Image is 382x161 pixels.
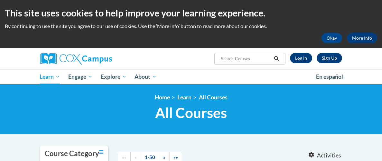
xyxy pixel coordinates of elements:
a: Register [317,53,342,63]
span: » [163,155,165,160]
span: About [135,73,156,81]
div: Main menu [35,69,347,84]
h3: Course Category [45,149,99,159]
a: Explore [97,69,131,84]
a: En español [312,70,347,84]
h2: This site uses cookies to help improve your learning experience. [5,6,377,19]
span: En español [316,73,343,80]
span: « [135,155,137,160]
a: Toggle collapse [99,149,103,156]
img: Cox Campus [40,53,112,65]
p: By continuing to use the site you agree to our use of cookies. Use the ‘More info’ button to read... [5,23,377,30]
a: Learn [36,69,64,84]
button: Search [272,55,281,63]
a: More Info [347,33,377,43]
span: «« [122,155,126,160]
a: Home [155,94,170,101]
a: About [130,69,161,84]
a: All Courses [199,94,228,101]
input: Search Courses [220,55,272,63]
a: Learn [177,94,191,101]
span: Activities [317,152,341,159]
a: Log In [290,53,312,63]
span: »» [173,155,178,160]
span: All Courses [155,104,227,121]
a: Engage [64,69,97,84]
span: Engage [68,73,92,81]
span: Explore [101,73,126,81]
a: Cox Campus [40,53,134,65]
button: Okay [321,33,342,43]
span: Learn [40,73,60,81]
